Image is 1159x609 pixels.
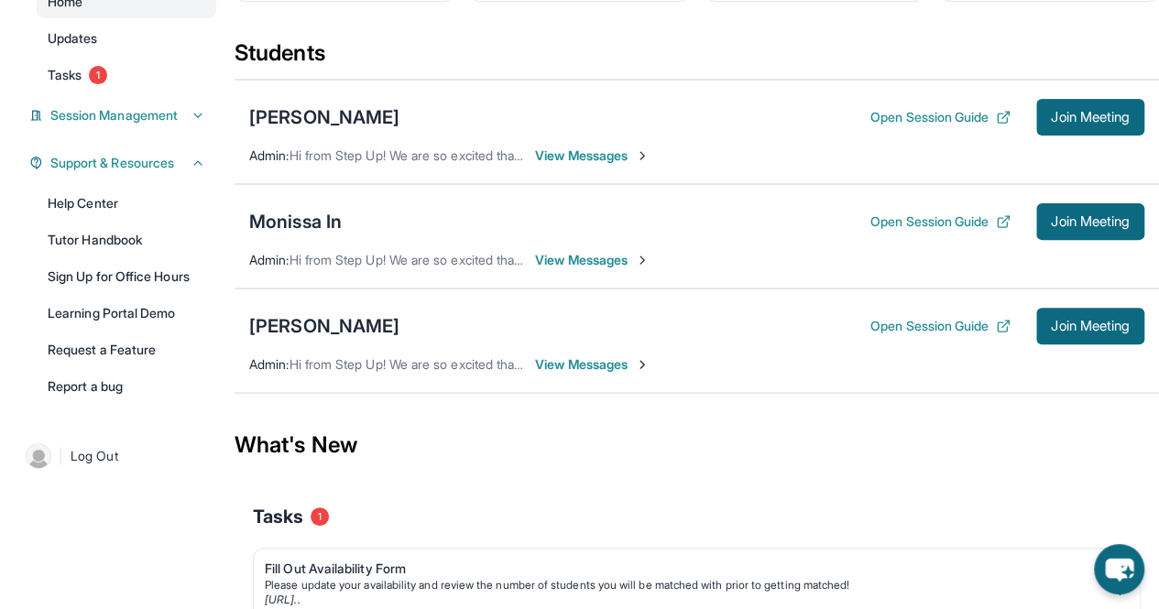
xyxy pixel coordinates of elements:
a: Request a Feature [37,333,216,366]
span: View Messages [535,251,650,269]
button: Join Meeting [1036,308,1144,344]
span: View Messages [535,355,650,374]
a: Tasks1 [37,59,216,92]
span: Tasks [253,504,303,529]
button: Join Meeting [1036,203,1144,240]
div: Monissa In [249,209,342,234]
img: Chevron-Right [635,148,650,163]
a: [URL].. [265,593,301,606]
span: 1 [89,66,107,84]
span: Join Meeting [1051,112,1130,123]
a: Report a bug [37,370,216,403]
img: Chevron-Right [635,253,650,267]
div: What's New [235,405,1159,485]
button: Join Meeting [1036,99,1144,136]
span: Support & Resources [50,154,174,172]
button: Open Session Guide [870,108,1011,126]
img: Chevron-Right [635,357,650,372]
span: Log Out [71,447,118,465]
button: Support & Resources [43,154,205,172]
span: Join Meeting [1051,321,1130,332]
span: 1 [311,507,329,526]
span: Admin : [249,252,289,267]
button: Session Management [43,106,205,125]
button: chat-button [1094,544,1144,594]
button: Open Session Guide [870,212,1011,231]
a: |Log Out [18,436,216,476]
span: Admin : [249,147,289,163]
div: Please update your availability and review the number of students you will be matched with prior ... [265,578,1114,593]
span: Admin : [249,356,289,372]
span: Join Meeting [1051,216,1130,227]
a: Tutor Handbook [37,223,216,256]
span: | [59,445,63,467]
span: View Messages [535,147,650,165]
div: [PERSON_NAME] [249,104,399,130]
a: Help Center [37,187,216,220]
span: Tasks [48,66,82,84]
span: Session Management [50,106,178,125]
img: user-img [26,443,51,469]
a: Sign Up for Office Hours [37,260,216,293]
button: Open Session Guide [870,317,1011,335]
div: Fill Out Availability Form [265,560,1114,578]
a: Learning Portal Demo [37,297,216,330]
a: Updates [37,22,216,55]
div: [PERSON_NAME] [249,313,399,339]
span: Updates [48,29,98,48]
div: Students [235,38,1159,79]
